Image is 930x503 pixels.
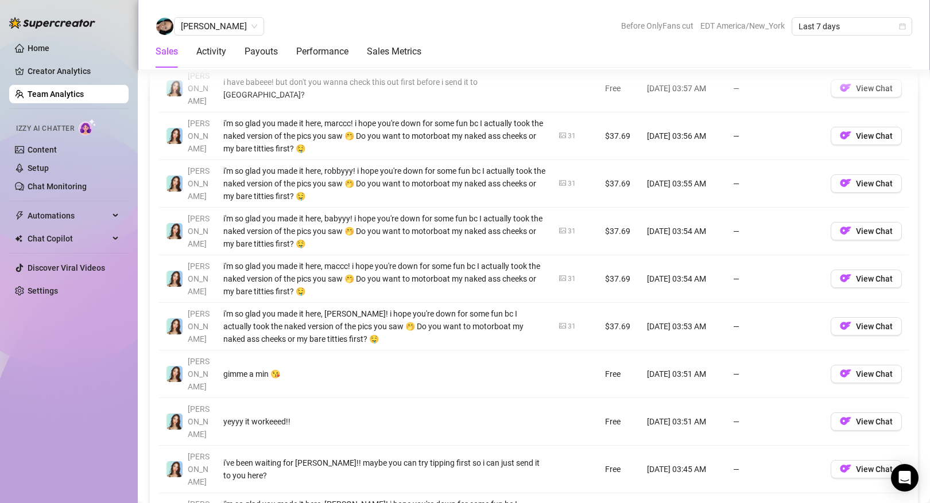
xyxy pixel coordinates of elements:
span: View Chat [856,131,893,141]
img: Amelia [166,176,183,192]
div: i'm so glad you made it here, marccc! i hope you're down for some fun bc I actually took the nake... [223,117,545,155]
span: Chat Copilot [28,229,109,248]
a: OFView Chat [831,229,902,238]
div: i'm so glad you made it here, robbyyy! i hope you're down for some fun bc I actually took the nak... [223,165,545,202]
div: 31 [568,131,576,142]
a: Home [28,44,49,53]
img: OF [840,415,851,427]
td: $37.69 [598,303,640,350]
img: OF [840,177,851,189]
img: Amelia [166,461,183,477]
button: OFView Chat [831,174,902,193]
span: Last 7 days [799,18,905,35]
span: [PERSON_NAME] [188,309,210,344]
a: Creator Analytics [28,62,119,80]
span: picture [559,180,566,186]
td: $37.69 [598,160,640,208]
td: — [726,208,824,255]
a: OFView Chat [831,419,902,428]
td: Free [598,398,640,446]
img: OF [840,130,851,141]
td: $37.69 [598,255,640,303]
td: — [726,112,824,160]
img: Amelia [166,223,183,239]
img: OF [840,272,851,284]
span: Before OnlyFans cut [621,17,693,34]
button: OFView Chat [831,412,902,431]
img: Amelia [166,414,183,430]
td: [DATE] 03:51 AM [640,350,726,398]
td: — [726,446,824,493]
button: OFView Chat [831,222,902,240]
button: OFView Chat [831,127,902,145]
span: picture [559,132,566,139]
td: [DATE] 03:54 AM [640,208,726,255]
td: [DATE] 03:57 AM [640,65,726,112]
span: Automations [28,206,109,225]
span: connie [181,18,257,35]
span: View Chat [856,369,893,379]
td: [DATE] 03:54 AM [640,255,726,303]
span: EDT America/New_York [700,17,785,34]
span: View Chat [856,179,893,188]
span: [PERSON_NAME] [188,119,210,153]
td: Free [598,350,640,398]
div: i have babeee! but don't you wanna check this out first before i send it to [GEOGRAPHIC_DATA]? [223,76,545,101]
span: View Chat [856,84,893,93]
a: Team Analytics [28,89,84,99]
div: Performance [296,45,348,59]
span: View Chat [856,465,893,474]
img: OF [840,320,851,332]
a: Content [28,145,57,154]
td: — [726,350,824,398]
span: calendar [899,23,906,30]
td: [DATE] 03:55 AM [640,160,726,208]
img: Amelia [166,80,183,96]
img: OF [840,463,851,474]
td: — [726,255,824,303]
div: i've been waiting for [PERSON_NAME]!! maybe you can try tipping first so i can just send it to yo... [223,457,545,482]
td: [DATE] 03:56 AM [640,112,726,160]
span: View Chat [856,274,893,283]
div: 31 [568,178,576,189]
td: [DATE] 03:45 AM [640,446,726,493]
span: [PERSON_NAME] [188,357,210,391]
td: Free [598,65,640,112]
span: [PERSON_NAME] [188,166,210,201]
div: gimme a min 😘 [223,368,545,380]
td: — [726,398,824,446]
a: OFView Chat [831,324,902,333]
div: Activity [196,45,226,59]
div: i'm so glad you made it here, [PERSON_NAME]! i hope you're down for some fun bc I actually took t... [223,307,545,345]
button: OFView Chat [831,79,902,98]
span: [PERSON_NAME] [188,71,210,106]
span: View Chat [856,322,893,331]
button: OFView Chat [831,365,902,383]
a: OFView Chat [831,134,902,143]
span: thunderbolt [15,211,24,220]
img: Amelia [166,128,183,144]
img: logo-BBDzfeDw.svg [9,17,95,29]
span: picture [559,322,566,329]
td: $37.69 [598,208,640,255]
a: Chat Monitoring [28,182,87,191]
div: Payouts [245,45,278,59]
span: [PERSON_NAME] [188,452,210,486]
td: Free [598,446,640,493]
button: OFView Chat [831,270,902,288]
img: OF [840,368,851,379]
div: i'm so glad you made it here, babyyy! i hope you're down for some fun bc I actually took the nake... [223,212,545,250]
span: View Chat [856,417,893,426]
img: Amelia [166,366,183,382]
span: [PERSON_NAME] [188,404,210,439]
div: Open Intercom Messenger [891,464,919,492]
img: Amelia [166,271,183,287]
a: OFView Chat [831,372,902,381]
div: 31 [568,321,576,332]
span: Izzy AI Chatter [16,123,74,134]
img: AI Chatter [79,119,96,135]
a: Settings [28,286,58,295]
span: [PERSON_NAME] [188,262,210,296]
td: — [726,160,824,208]
div: yeyyy it workeeed!! [223,415,545,428]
